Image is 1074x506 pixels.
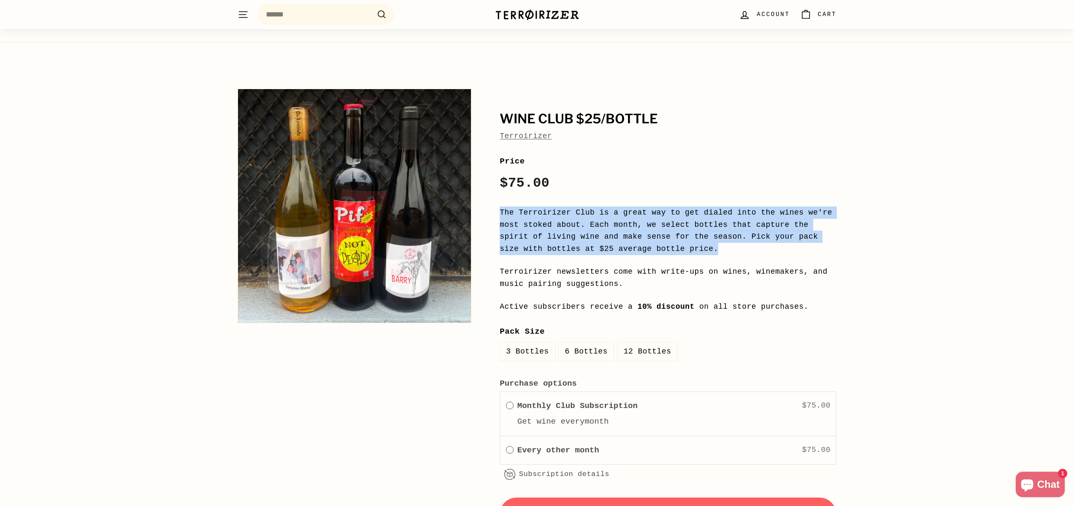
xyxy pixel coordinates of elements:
[500,155,836,168] label: Price
[802,446,831,454] span: $75.00
[818,10,837,19] span: Cart
[517,444,599,457] label: Every other month
[500,343,555,361] label: 3 Bottles
[559,343,614,361] label: 6 Bottles
[638,302,695,311] strong: 10% discount
[500,377,836,390] label: Purchase options
[757,10,790,19] span: Account
[795,2,842,27] a: Cart
[506,444,514,456] div: Every other month
[517,417,585,426] label: Get wine every
[500,267,827,288] span: Terroirizer newsletters come with write-ups on wines, winemakers, and music pairing suggestions.
[500,207,836,255] p: The Terroirizer Club is a great way to get dialed into the wines we're most stoked about. Each mo...
[519,470,609,478] a: Subscription details
[617,343,678,361] label: 12 Bottles
[500,112,836,126] h1: Wine Club $25/bottle
[500,325,836,338] label: Pack Size
[500,132,552,140] a: Terroirizer
[1013,472,1067,499] inbox-online-store-chat: Shopify online store chat
[500,301,836,313] p: Active subscribers receive a on all store purchases.
[734,2,795,27] a: Account
[584,417,609,426] label: month
[802,401,831,410] span: $75.00
[500,175,549,191] span: $75.00
[517,400,638,412] label: Monthly Club Subscription
[506,400,514,412] div: Monthly Club Subscription
[238,89,471,323] img: Wine Club $25/bottle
